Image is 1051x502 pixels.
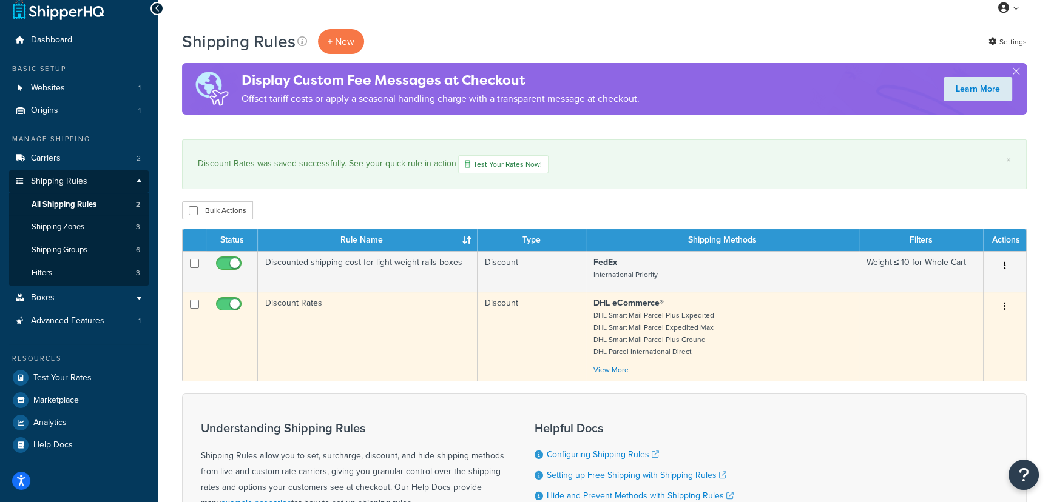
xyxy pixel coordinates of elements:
[9,147,149,170] li: Carriers
[9,239,149,261] li: Shipping Groups
[1006,155,1011,165] a: ×
[258,229,478,251] th: Rule Name : activate to sort column ascending
[32,268,52,278] span: Filters
[9,367,149,389] a: Test Your Rates
[206,229,258,251] th: Status
[9,262,149,284] li: Filters
[138,316,141,326] span: 1
[478,229,586,251] th: Type
[32,245,87,255] span: Shipping Groups
[182,63,242,115] img: duties-banner-06bc72dcb5fe05cb3f9472aba00be2ae8eb53ab6f0d8bb03d382ba314ac3c341.png
[258,292,478,381] td: Discount Rates
[137,153,141,164] span: 2
[9,170,149,286] li: Shipping Rules
[31,35,72,45] span: Dashboard
[136,199,140,210] span: 2
[9,77,149,99] a: Websites 1
[138,83,141,93] span: 1
[478,292,586,381] td: Discount
[33,418,67,428] span: Analytics
[9,147,149,170] a: Carriers 2
[201,421,504,435] h3: Understanding Shipping Rules
[593,269,658,280] small: International Priority
[31,83,65,93] span: Websites
[9,193,149,216] li: All Shipping Rules
[547,489,734,502] a: Hide and Prevent Methods with Shipping Rules
[458,155,549,173] a: Test Your Rates Now!
[242,70,640,90] h4: Display Custom Fee Messages at Checkout
[33,395,79,406] span: Marketplace
[9,287,149,309] a: Boxes
[136,245,140,255] span: 6
[138,105,141,116] span: 1
[31,316,104,326] span: Advanced Features
[9,216,149,238] li: Shipping Zones
[9,216,149,238] a: Shipping Zones 3
[9,134,149,144] div: Manage Shipping
[33,373,92,383] span: Test Your Rates
[198,155,1011,173] div: Discount Rates was saved successfully. See your quick rule in action
[318,29,364,54] p: + New
[9,193,149,216] a: All Shipping Rules 2
[182,201,253,219] button: Bulk Actions
[944,77,1012,101] a: Learn More
[258,251,478,292] td: Discounted shipping cost for light weight rails boxes
[547,448,659,461] a: Configuring Shipping Rules
[32,222,84,232] span: Shipping Zones
[31,176,87,187] span: Shipping Rules
[182,30,296,53] h1: Shipping Rules
[9,170,149,193] a: Shipping Rules
[988,33,1027,50] a: Settings
[136,222,140,232] span: 3
[593,310,714,357] small: DHL Smart Mail Parcel Plus Expedited DHL Smart Mail Parcel Expedited Max DHL Smart Mail Parcel Pl...
[9,29,149,52] a: Dashboard
[859,251,984,292] td: Weight ≤ 10 for Whole Cart
[9,353,149,364] div: Resources
[593,364,629,375] a: View More
[242,90,640,107] p: Offset tariff costs or apply a seasonal handling charge with a transparent message at checkout.
[1009,460,1039,490] button: Open Resource Center
[535,421,734,435] h3: Helpful Docs
[9,262,149,284] a: Filters 3
[9,239,149,261] a: Shipping Groups 6
[9,412,149,433] a: Analytics
[136,268,140,278] span: 3
[586,229,859,251] th: Shipping Methods
[31,105,58,116] span: Origins
[9,434,149,456] a: Help Docs
[593,256,617,269] strong: FedEx
[859,229,984,251] th: Filters
[33,440,73,450] span: Help Docs
[593,296,664,309] strong: DHL eCommerce®
[9,310,149,332] li: Advanced Features
[31,293,55,303] span: Boxes
[32,199,96,210] span: All Shipping Rules
[9,389,149,411] a: Marketplace
[9,99,149,122] a: Origins 1
[9,77,149,99] li: Websites
[478,251,586,292] td: Discount
[9,310,149,332] a: Advanced Features 1
[9,99,149,122] li: Origins
[984,229,1026,251] th: Actions
[9,64,149,74] div: Basic Setup
[31,153,61,164] span: Carriers
[547,469,726,481] a: Setting up Free Shipping with Shipping Rules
